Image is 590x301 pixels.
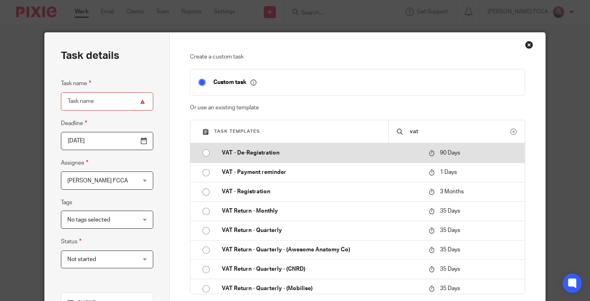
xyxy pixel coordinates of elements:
[214,129,260,134] span: Task templates
[61,237,81,246] label: Status
[222,207,420,215] p: VAT Return - Monthly
[61,132,153,150] input: Pick a date
[61,79,91,88] label: Task name
[440,266,460,272] span: 35 Days
[222,149,420,157] p: VAT - De-Registration
[440,189,464,194] span: 3 Months
[440,150,460,156] span: 90 Days
[409,127,511,136] input: Search...
[440,208,460,214] span: 35 Days
[222,168,420,176] p: VAT - Payment reminder
[61,49,119,63] h2: Task details
[67,217,110,223] span: No tags selected
[440,228,460,233] span: 35 Days
[61,92,153,111] input: Task name
[222,246,420,254] p: VAT Return - Quarterly - (Awesome Anatomy Co)
[67,257,96,262] span: Not started
[222,226,420,234] p: VAT Return - Quarterly
[61,119,87,128] label: Deadline
[213,79,256,86] p: Custom task
[190,53,525,61] p: Create a custom task
[222,188,420,196] p: VAT - Registration
[440,169,457,175] span: 1 Days
[190,104,525,112] p: Or use an existing template
[525,41,533,49] div: Close this dialog window
[61,199,72,207] label: Tags
[67,178,128,184] span: [PERSON_NAME] FCCA
[440,247,460,253] span: 35 Days
[222,284,420,293] p: VAT Return - Quarterly - (Mobilise)
[222,265,420,273] p: VAT Return - Quarterly - (CNRD)
[61,158,88,167] label: Assignee
[440,286,460,291] span: 35 Days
